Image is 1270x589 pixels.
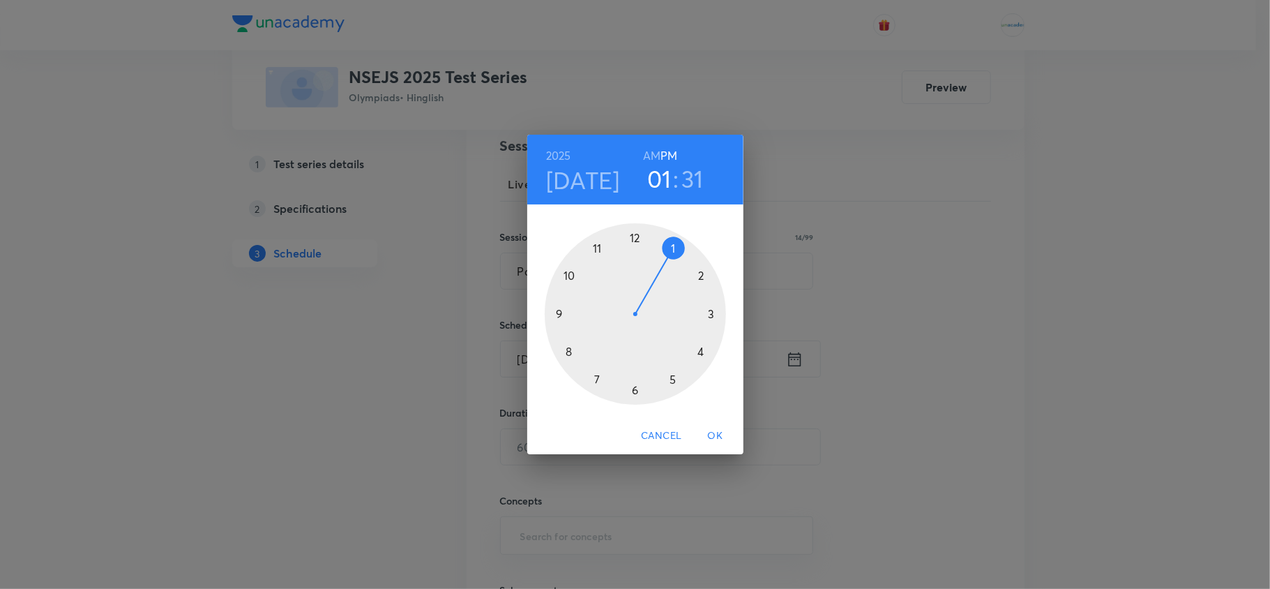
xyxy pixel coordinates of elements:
button: Cancel [635,423,687,449]
span: Cancel [641,427,681,445]
button: 31 [681,164,704,193]
button: OK [693,423,738,449]
button: 2025 [546,146,571,165]
button: [DATE] [546,165,620,195]
button: AM [643,146,660,165]
span: OK [699,427,732,445]
button: PM [660,146,677,165]
h3: : [673,164,679,193]
button: 01 [647,164,672,193]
